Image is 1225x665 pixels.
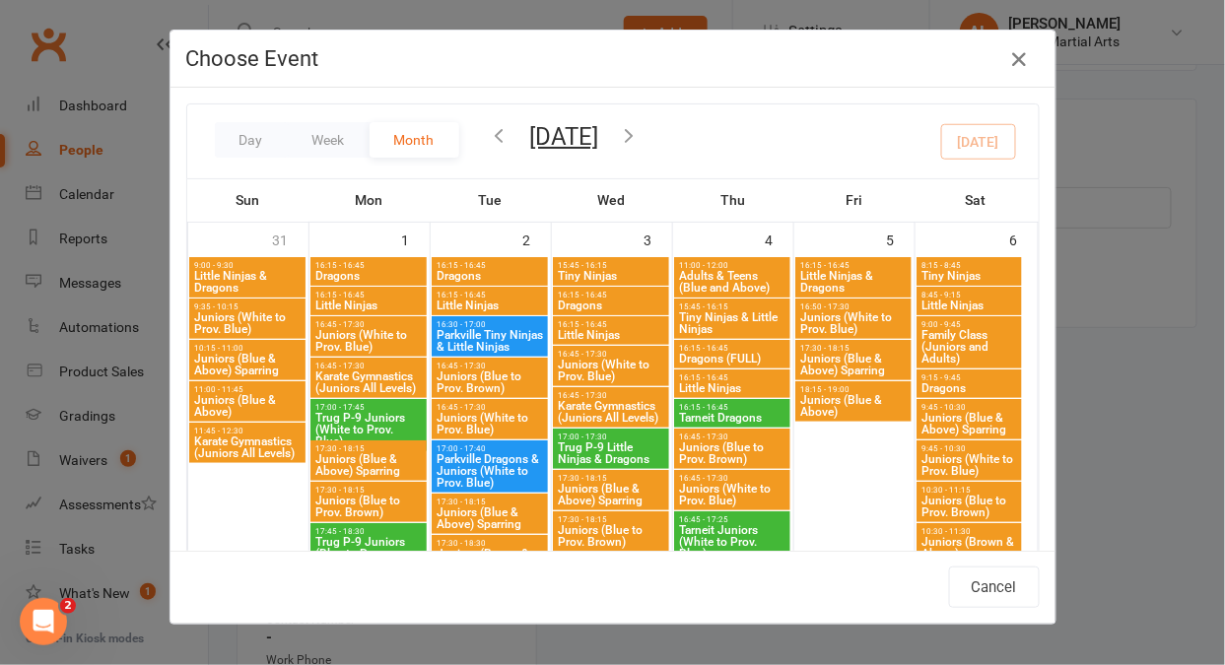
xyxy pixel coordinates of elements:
div: 6 [1010,223,1038,255]
span: 17:30 - 18:15 [436,498,544,506]
span: Juniors (Blue to Prov. Brown) [678,441,786,465]
button: Week [288,122,370,158]
span: Juniors (Blue to Prov. Brown) [920,495,1018,518]
span: Family Class (Juniors and Adults) [920,329,1018,365]
span: Dragons [436,270,544,282]
span: Karate Gymnastics (Juniors All Levels) [314,370,423,394]
span: 9:00 - 9:45 [920,320,1018,329]
span: Karate Gymnastics (Juniors All Levels) [557,400,665,424]
div: 2 [523,223,551,255]
span: 8:15 - 8:45 [920,261,1018,270]
div: 4 [766,223,793,255]
span: 16:15 - 16:45 [436,261,544,270]
span: 9:35 - 10:15 [193,302,302,311]
span: 17:00 - 17:45 [314,403,423,412]
span: 17:45 - 18:30 [314,527,423,536]
span: Trug P-9 Juniors (White to Prov. Blue) [314,412,423,447]
span: 17:30 - 18:15 [557,474,665,483]
span: Juniors (Blue & Above) [799,394,908,418]
span: Juniors (Blue to Prov. Brown) [557,524,665,548]
span: 17:30 - 18:15 [314,486,423,495]
span: 11:00 - 11:45 [193,385,302,394]
span: Little Ninjas [436,299,544,311]
span: Karate Gymnastics (Juniors All Levels) [193,435,302,459]
button: [DATE] [530,123,599,151]
span: 10:30 - 11:15 [920,486,1018,495]
span: Little Ninjas [314,299,423,311]
button: Month [370,122,459,158]
span: Tiny Ninjas [557,270,665,282]
span: 9:00 - 9:30 [193,261,302,270]
span: 18:15 - 19:00 [799,385,908,394]
div: 3 [645,223,672,255]
span: 17:30 - 18:15 [314,444,423,453]
iframe: Intercom live chat [20,598,67,645]
span: Juniors (Blue to Prov. Brown) [436,370,544,394]
span: Juniors (White to Prov. Blue) [557,359,665,382]
span: Juniors (White to Prov. Blue) [799,311,908,335]
span: 9:45 - 10:30 [920,444,1018,453]
span: 9:15 - 9:45 [920,373,1018,382]
span: Dragons (FULL) [678,353,786,365]
span: 17:30 - 18:15 [799,344,908,353]
span: Juniors (Blue & Above) Sparring [920,412,1018,435]
span: Tarneit Juniors (White to Prov. Blue) [678,524,786,560]
span: Juniors (Blue & Above) Sparring [436,506,544,530]
span: 16:45 - 17:30 [314,320,423,329]
span: 11:00 - 12:00 [678,261,786,270]
span: 16:45 - 17:30 [557,391,665,400]
span: 10:15 - 11:00 [193,344,302,353]
span: 16:45 - 17:30 [436,403,544,412]
div: 1 [402,223,430,255]
span: Tiny Ninjas & Little Ninjas [678,311,786,335]
span: Dragons [557,299,665,311]
span: 16:50 - 17:30 [799,302,908,311]
span: 16:15 - 16:45 [314,261,423,270]
span: Juniors (Blue to Prov. Brown) [314,495,423,518]
span: 16:30 - 17:00 [436,320,544,329]
span: 16:15 - 16:45 [799,261,908,270]
span: Dragons [920,382,1018,394]
span: 16:45 - 17:30 [678,432,786,441]
span: Little Ninjas [920,299,1018,311]
button: Day [215,122,288,158]
span: Little Ninjas [678,382,786,394]
span: 9:45 - 10:30 [920,403,1018,412]
div: 31 [273,223,308,255]
span: Juniors (Blue & Above) Sparring [314,453,423,477]
span: 2 [60,598,76,614]
span: 15:45 - 16:15 [678,302,786,311]
span: 15:45 - 16:15 [557,261,665,270]
span: Juniors (Blue & Above) Sparring [799,353,908,376]
span: 10:30 - 11:30 [920,527,1018,536]
span: Little Ninjas & Dragons [193,270,302,294]
span: Dragons [314,270,423,282]
span: Juniors (Brown & Above) [436,548,544,571]
span: Juniors (White to Prov. Blue) [678,483,786,506]
button: Close [1004,43,1036,75]
button: Cancel [949,566,1040,608]
span: Adults & Teens (Blue and Above) [678,270,786,294]
span: Trug P-9 Juniors (Blue to Prov. Brown) [314,536,423,571]
span: Juniors (Blue & Above) Sparring [193,353,302,376]
span: Trug P-9 Little Ninjas & Dragons [557,441,665,465]
span: 17:00 - 17:40 [436,444,544,453]
span: 16:15 - 16:45 [436,291,544,299]
span: Juniors (Brown & Above) [920,536,1018,560]
th: Wed [551,179,672,221]
span: Juniors (White to Prov. Blue) [436,412,544,435]
th: Sat [915,179,1038,221]
span: Little Ninjas & Dragons [799,270,908,294]
span: Juniors (White to Prov. Blue) [314,329,423,353]
span: 17:00 - 17:30 [557,432,665,441]
span: 17:30 - 18:15 [557,515,665,524]
span: Tiny Ninjas [920,270,1018,282]
span: Juniors (White to Prov. Blue) [193,311,302,335]
span: 16:15 - 16:45 [678,403,786,412]
h4: Choose Event [186,46,1040,71]
span: 11:45 - 12:30 [193,427,302,435]
span: 16:45 - 17:30 [557,350,665,359]
span: Juniors (Blue & Above) Sparring [557,483,665,506]
span: Juniors (Blue & Above) [193,394,302,418]
span: Parkville Tiny Ninjas & Little Ninjas [436,329,544,353]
